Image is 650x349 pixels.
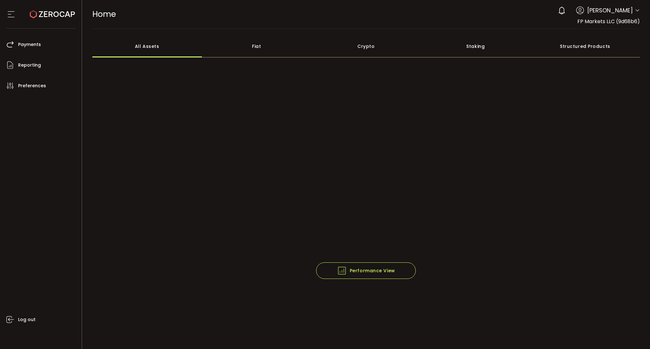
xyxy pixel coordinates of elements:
div: All Assets [92,35,202,57]
span: Log out [18,315,36,324]
span: [PERSON_NAME] [587,6,633,15]
div: Structured Products [530,35,640,57]
button: Performance View [316,262,416,279]
span: Home [92,9,116,20]
div: Staking [421,35,530,57]
span: FP Markets LLC (9d68b6) [577,18,640,25]
span: Performance View [337,266,395,275]
div: Crypto [311,35,421,57]
span: Payments [18,40,41,49]
span: Preferences [18,81,46,90]
div: Fiat [202,35,311,57]
span: Reporting [18,61,41,70]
